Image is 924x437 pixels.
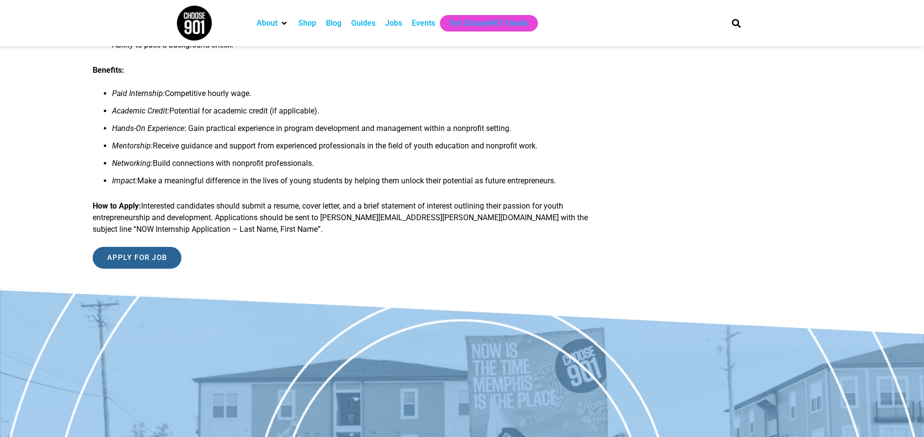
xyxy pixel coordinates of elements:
[298,17,316,29] a: Shop
[412,17,435,29] a: Events
[112,140,598,158] li: Receive guidance and support from experienced professionals in the field of youth education and n...
[93,247,182,269] input: Apply for job
[112,106,169,115] em: Academic Credit:
[112,39,598,57] li: Ability to pass a background check.
[112,176,137,185] em: Impact:
[93,201,141,210] strong: How to Apply:
[112,123,598,140] li: : Gain practical experience in program development and management within a nonprofit setting.
[728,15,744,31] div: Search
[93,200,598,235] p: Interested candidates should submit a resume, cover letter, and a brief statement of interest out...
[112,105,598,123] li: Potential for academic credit (if applicable).
[93,65,124,75] strong: Benefits:
[112,141,153,150] em: Mentorship:
[112,88,598,105] li: Competitive hourly wage.
[252,15,293,32] div: About
[112,124,184,133] em: Hands-On Experience
[450,17,528,29] a: Get Choose901 Emails
[112,158,598,175] li: Build connections with nonprofit professionals.
[252,15,715,32] nav: Main nav
[112,159,153,168] em: Networking:
[385,17,402,29] a: Jobs
[351,17,375,29] a: Guides
[326,17,341,29] a: Blog
[257,17,277,29] a: About
[112,89,165,98] em: Paid Internship:
[112,175,598,193] li: Make a meaningful difference in the lives of young students by helping them unlock their potentia...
